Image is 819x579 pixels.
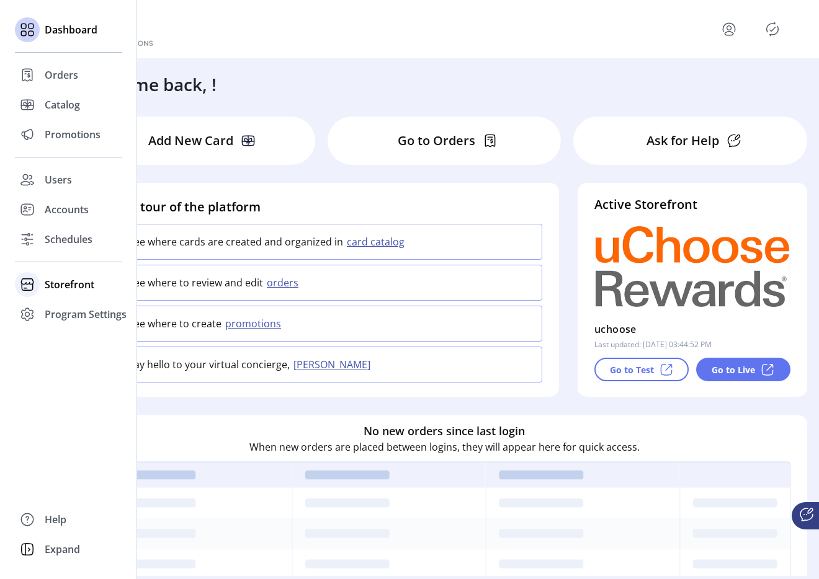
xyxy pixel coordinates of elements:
[45,512,66,527] span: Help
[719,19,739,39] button: menu
[45,172,72,187] span: Users
[610,363,654,376] p: Go to Test
[45,68,78,82] span: Orders
[594,195,790,214] h4: Active Storefront
[45,22,97,37] span: Dashboard
[249,440,640,454] p: When new orders are placed between logins, they will appear here for quick access.
[398,131,475,150] p: Go to Orders
[594,339,712,350] p: Last updated: [DATE] 03:44:52 PM
[712,363,755,376] p: Go to Live
[343,234,412,249] button: card catalog
[222,316,289,331] button: promotions
[647,131,719,150] p: Ask for Help
[128,234,343,249] p: See where cards are created and organized in
[263,275,306,290] button: orders
[45,232,92,247] span: Schedules
[82,71,217,97] h3: Welcome back, !
[763,19,782,39] button: Publisher Panel
[45,202,89,217] span: Accounts
[45,127,101,142] span: Promotions
[594,319,637,339] p: uchoose
[45,307,127,322] span: Program Settings
[128,275,263,290] p: See where to review and edit
[290,357,378,372] button: [PERSON_NAME]
[45,277,94,292] span: Storefront
[45,97,80,112] span: Catalog
[45,542,80,557] span: Expand
[128,316,222,331] p: See where to create
[128,357,290,372] p: Say hello to your virtual concierge,
[364,423,525,440] h6: No new orders since last login
[98,198,542,216] h4: Take a tour of the platform
[148,131,233,150] p: Add New Card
